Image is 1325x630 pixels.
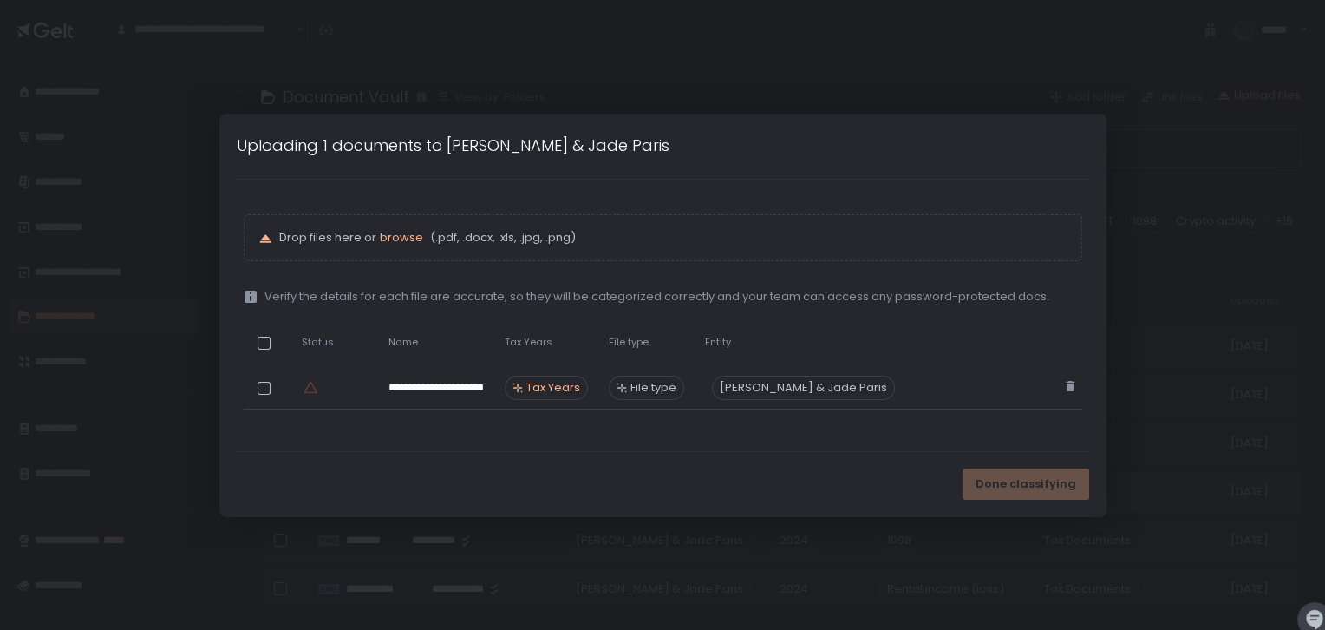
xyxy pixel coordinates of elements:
p: Drop files here or [279,230,1067,246]
span: Tax Years [526,380,580,396]
h1: Uploading 1 documents to [PERSON_NAME] & Jade Paris [237,134,669,157]
span: (.pdf, .docx, .xls, .jpg, .png) [427,230,576,246]
span: Verify the details for each file are accurate, so they will be categorized correctly and your tea... [264,289,1049,305]
span: Tax Years [505,336,552,349]
div: [PERSON_NAME] & Jade Paris [712,376,895,400]
button: browse [380,230,423,246]
span: File type [630,380,676,396]
span: Name [388,336,418,349]
span: Status [302,336,334,349]
span: Entity [705,336,731,349]
span: browse [380,229,423,246]
span: File type [609,336,649,349]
